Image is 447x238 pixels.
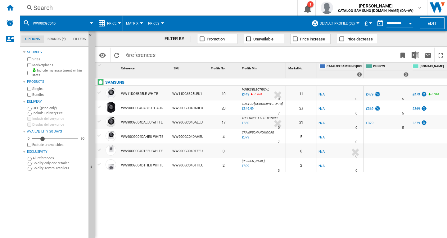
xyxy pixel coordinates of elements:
input: OFF (price only) [28,107,32,111]
button: £ [364,16,371,31]
div: Delivery Time : 7 days [278,110,280,117]
span: Price increase [300,37,325,41]
div: Last updated : Tuesday, 16 September 2025 05:34 [241,91,249,98]
span: 6 [123,48,159,61]
md-tab-item: Brands (*) [44,35,70,43]
div: Delivery Time : 3 days [278,168,280,174]
div: 2 [208,158,239,172]
img: promotionV3.png [421,106,427,111]
div: WW90CGC04DABEU BLACK [121,101,163,115]
div: 0 [26,136,31,141]
div: 5 [286,129,317,143]
label: Sites [32,57,86,62]
img: promotionV3.png [374,91,381,97]
div: CURRYS 3 offers sold by CURRYS [365,63,410,78]
button: Unavailable [244,34,284,44]
div: £479 [366,92,373,96]
div: £369 [366,107,373,111]
input: Marketplaces [27,63,31,67]
div: N/A [318,149,325,155]
div: Sources [27,50,86,55]
div: WW90CGC04DTEEU WHITE [121,144,163,158]
span: SKU [174,67,179,70]
div: WW90CGC04DAHEU [171,129,208,143]
input: Singles [27,87,31,91]
label: Exclude unavailables [32,142,86,147]
div: WW90CGC04DAEEU [171,115,208,129]
span: Profile Min [242,67,257,70]
span: £ [364,20,368,27]
span: Matrix [126,21,138,26]
input: Include my assortment within stats [27,69,31,77]
label: Sold by several retailers [33,166,86,170]
div: CATALOG SAMSUNG [DOMAIN_NAME] (DA+AV) 6 offers sold by CATALOG SAMSUNG UK.IE (DA+AV) [318,63,363,78]
span: Profile No. [211,67,226,70]
div: £369 [413,107,420,111]
b: CATALOG SAMSUNG [DOMAIN_NAME] (DA+AV) [338,9,413,13]
i: % [431,91,435,99]
button: Price [107,16,120,31]
div: 0 [286,143,317,158]
label: Include delivery price [32,116,86,121]
div: WW11DG6B25LE WHITE [121,87,158,101]
label: Singles [32,86,86,91]
label: Bundles [32,92,86,97]
span: Default profile (32) [320,21,355,26]
div: Search [34,3,281,12]
span: Price [107,21,116,26]
md-tab-item: Options [21,35,44,43]
input: Sold by several retailers [28,167,32,171]
div: Delivery Time : 0 day [355,168,357,174]
button: Price decrease [337,34,377,44]
img: promotionV3.png [421,120,427,125]
div: Last updated : Tuesday, 16 September 2025 05:03 [241,106,254,112]
div: Click to filter on that brand [105,79,124,86]
span: Market No. [288,67,303,70]
div: £379 [413,121,420,125]
div: Profile No. Sort None [210,63,239,72]
div: Delivery Time : 0 day [355,139,357,145]
md-slider: Availability [32,136,78,142]
input: Bundles [27,93,31,97]
div: 1 [307,1,314,7]
div: 11 [286,86,317,100]
div: £479 [412,91,427,98]
div: Delivery Time : 5 days [402,96,404,102]
img: promotionV3.png [421,91,427,97]
span: Price decrease [346,37,373,41]
div: Delivery Time : 7 days [278,139,280,145]
span: 6.68 [431,92,437,96]
div: Delivery Time : 0 day [355,153,357,160]
div: 21 [286,115,317,129]
label: Sold by only one retailer [33,161,86,166]
div: Prices [148,16,163,31]
div: Default profile (32) [311,16,358,31]
button: Matrix [126,16,142,31]
div: 4 [208,129,239,143]
div: N/A [318,163,325,169]
button: Options [96,49,109,61]
label: Marketplaces [32,63,86,68]
span: APPLIANCE ELECTRONICS [242,116,278,120]
div: N/A [318,91,325,98]
div: N/A [318,134,325,141]
div: Sort None [172,63,208,72]
span: references [129,52,156,58]
div: 3 offers sold by CURRYS [404,72,409,77]
button: Price increase [290,34,331,44]
span: MARKS ELECTRICAL [242,88,269,91]
div: 17 [208,115,239,129]
div: Sort None [241,63,286,72]
div: Sort None [106,63,118,72]
button: Edit [420,17,445,29]
img: alerts-logo.svg [6,19,14,27]
div: 23 [286,100,317,115]
div: Last updated : Tuesday, 16 September 2025 07:33 [241,134,249,141]
div: £369 [365,106,381,112]
input: Include Delivery Fee [28,112,32,116]
div: Delivery Time : 0 day [278,96,280,102]
span: -6.26 [254,92,260,96]
button: Maximize [435,48,447,62]
div: WW90CGC04DTEEU [171,143,208,158]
